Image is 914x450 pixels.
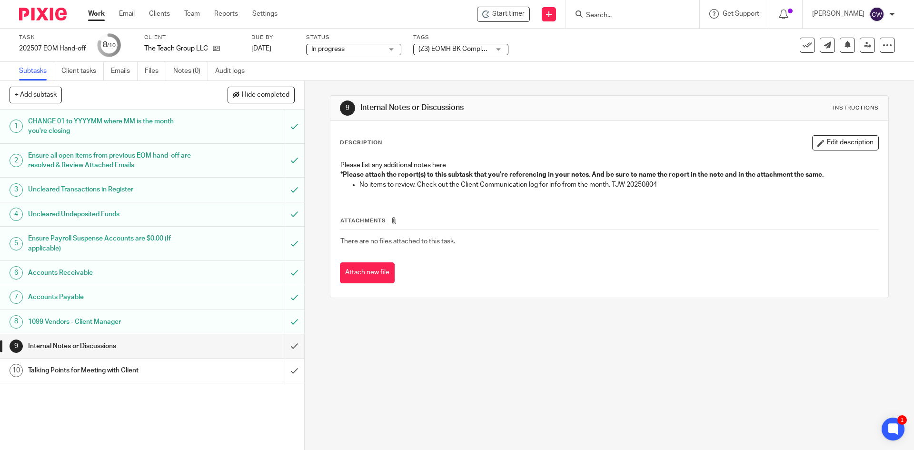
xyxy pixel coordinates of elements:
[111,62,138,80] a: Emails
[145,62,166,80] a: Files
[340,262,395,284] button: Attach new file
[340,100,355,116] div: 9
[340,238,455,245] span: There are no files attached to this task.
[10,315,23,329] div: 8
[10,266,23,280] div: 6
[418,46,492,52] span: (Z3) EOMH BK Complete
[28,290,193,304] h1: Accounts Payable
[311,46,345,52] span: In progress
[10,154,23,167] div: 2
[28,149,193,173] h1: Ensure all open items from previous EOM hand-off are resolved & Review Attached Emails
[19,8,67,20] img: Pixie
[251,45,271,52] span: [DATE]
[28,266,193,280] h1: Accounts Receivable
[228,87,295,103] button: Hide completed
[107,43,116,48] small: /10
[88,9,105,19] a: Work
[19,34,86,41] label: Task
[869,7,884,22] img: svg%3E
[103,40,116,50] div: 8
[10,87,62,103] button: + Add subtask
[119,9,135,19] a: Email
[10,340,23,353] div: 9
[833,104,879,112] div: Instructions
[252,9,278,19] a: Settings
[306,34,401,41] label: Status
[28,315,193,329] h1: 1099 Vendors - Client Manager
[19,44,86,53] div: 202507 EOM Hand-off
[28,182,193,197] h1: Uncleared Transactions in Register
[343,171,824,178] strong: Please attach the report(s) to this subtask that you're referencing in your notes. And be sure to...
[340,218,386,223] span: Attachments
[477,7,530,22] div: The Teach Group LLC - 202507 EOM Hand-off
[28,339,193,353] h1: Internal Notes or Discussions
[215,62,252,80] a: Audit logs
[10,364,23,377] div: 10
[149,9,170,19] a: Clients
[10,208,23,221] div: 4
[144,34,239,41] label: Client
[360,103,630,113] h1: Internal Notes or Discussions
[28,231,193,256] h1: Ensure Payroll Suspense Accounts are $0.00 (If applicable)
[10,290,23,304] div: 7
[340,160,878,170] p: Please list any additional notes here
[144,44,208,53] p: The Teach Group LLC
[19,62,54,80] a: Subtasks
[812,9,864,19] p: [PERSON_NAME]
[214,9,238,19] a: Reports
[251,34,294,41] label: Due by
[897,415,907,425] div: 1
[413,34,508,41] label: Tags
[28,207,193,221] h1: Uncleared Undeposited Funds
[812,135,879,150] button: Edit description
[359,180,878,190] p: No items to review. Check out the Client Communication log for info from the month. TJW 20250804
[585,11,671,20] input: Search
[184,9,200,19] a: Team
[61,62,104,80] a: Client tasks
[10,120,23,133] div: 1
[723,10,759,17] span: Get Support
[340,139,382,147] p: Description
[28,363,193,378] h1: Talking Points for Meeting with Client
[173,62,208,80] a: Notes (0)
[10,237,23,250] div: 5
[28,114,193,139] h1: CHANGE 01 to YYYYMM where MM is the month you're closing
[492,9,525,19] span: Start timer
[242,91,289,99] span: Hide completed
[10,183,23,197] div: 3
